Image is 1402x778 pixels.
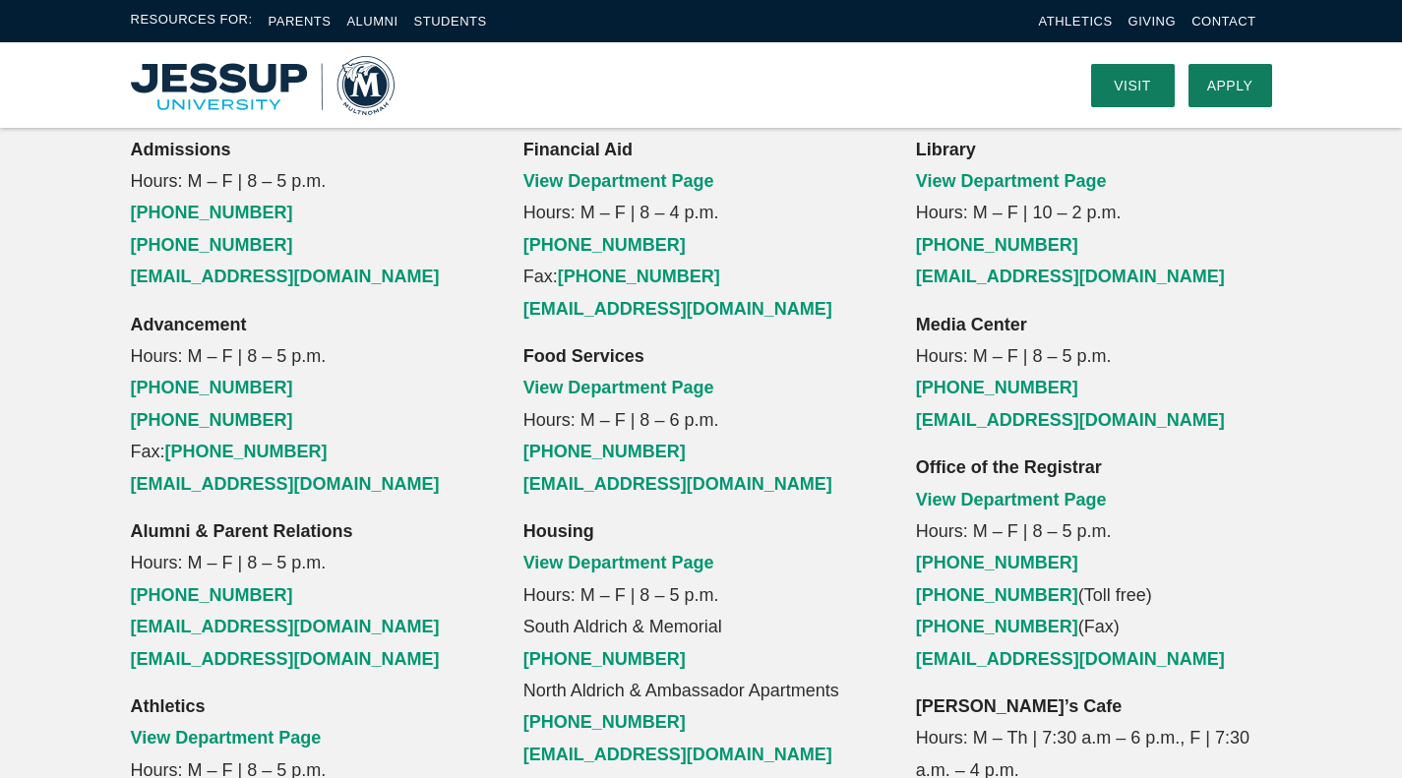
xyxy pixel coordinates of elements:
a: [PHONE_NUMBER] [523,712,686,732]
a: [EMAIL_ADDRESS][DOMAIN_NAME] [131,474,440,494]
strong: Financial Aid [523,140,633,159]
a: [PHONE_NUMBER] [131,378,293,397]
a: [EMAIL_ADDRESS][DOMAIN_NAME] [916,267,1225,286]
a: [EMAIL_ADDRESS][DOMAIN_NAME] [131,649,440,669]
a: [EMAIL_ADDRESS][DOMAIN_NAME] [916,649,1225,669]
p: Hours: M – F | 8 – 6 p.m. [523,340,880,500]
strong: Athletics [131,696,206,716]
p: Hours: M – F | 8 – 5 p.m. South Aldrich & Memorial North Aldrich & Ambassador Apartments [523,515,880,770]
a: [PHONE_NUMBER] [131,203,293,222]
a: View Department Page [523,378,714,397]
span: Resources For: [131,10,253,32]
p: Hours: M – F | 10 – 2 p.m. [916,134,1272,293]
a: [PHONE_NUMBER] [916,585,1078,605]
strong: Admissions [131,140,231,159]
a: View Department Page [916,490,1107,509]
a: View Department Page [131,728,322,748]
strong: [PERSON_NAME]’s Cafe [916,696,1122,716]
strong: Advancement [131,315,247,334]
a: [PHONE_NUMBER] [916,553,1078,572]
a: Athletics [1039,14,1113,29]
strong: Office of the Registrar [916,457,1102,477]
a: Students [414,14,487,29]
a: [PHONE_NUMBER] [131,585,293,605]
a: [EMAIL_ADDRESS][DOMAIN_NAME] [523,474,832,494]
a: [PHONE_NUMBER] [131,235,293,255]
p: Hours: M – F | 8 – 5 p.m. [916,309,1272,437]
strong: Food Services [523,346,644,366]
p: Hours: M – F | 8 – 5 p.m. [131,515,487,675]
a: Giving [1128,14,1177,29]
a: Alumni [346,14,397,29]
strong: Media Center [916,315,1027,334]
a: [PHONE_NUMBER] [916,235,1078,255]
strong: Housing [523,521,594,541]
a: Apply [1189,64,1272,107]
img: Multnomah University Logo [131,56,395,115]
a: Contact [1191,14,1255,29]
a: [PHONE_NUMBER] [523,649,686,669]
p: Hours: M – F | 8 – 5 p.m. Fax: [131,309,487,500]
a: [PHONE_NUMBER] [916,617,1078,636]
a: [PHONE_NUMBER] [523,235,686,255]
a: [PHONE_NUMBER] [165,442,328,461]
a: View Department Page [523,553,714,572]
a: View Department Page [523,171,714,191]
a: [PHONE_NUMBER] [558,267,720,286]
p: Hours: M – F | 8 – 4 p.m. Fax: [523,134,880,325]
a: Parents [269,14,332,29]
p: Hours: M – F | 8 – 5 p.m. [131,134,487,293]
a: [EMAIL_ADDRESS][DOMAIN_NAME] [131,617,440,636]
strong: Alumni & Parent Relations [131,521,353,541]
a: [PHONE_NUMBER] [131,410,293,430]
strong: Library [916,140,976,159]
a: Home [131,56,395,115]
a: [PHONE_NUMBER] [916,378,1078,397]
a: [EMAIL_ADDRESS][DOMAIN_NAME] [523,745,832,764]
a: Visit [1091,64,1175,107]
a: [EMAIL_ADDRESS][DOMAIN_NAME] [916,410,1225,430]
a: View Department Page [916,171,1107,191]
a: [EMAIL_ADDRESS][DOMAIN_NAME] [523,299,832,319]
a: [PHONE_NUMBER] [523,442,686,461]
a: [EMAIL_ADDRESS][DOMAIN_NAME] [131,267,440,286]
p: Hours: M – F | 8 – 5 p.m. (Toll free) (Fax) [916,451,1272,675]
